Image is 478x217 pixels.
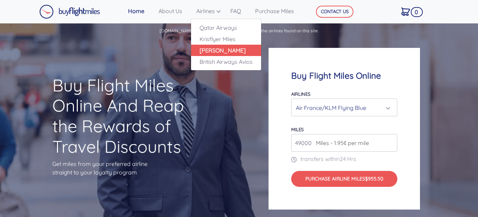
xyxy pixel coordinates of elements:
[191,56,261,67] a: British Airways Avios
[156,4,194,18] a: About Us
[191,22,261,33] a: Qatar Airways
[39,5,100,19] img: Buy Flight Miles Logo
[39,3,100,21] a: Buy Flight Miles Logo
[340,155,356,162] span: 24 Hrs
[291,91,310,97] label: Airlines
[398,4,420,19] a: 0
[411,7,423,17] span: 0
[291,99,397,116] button: Air France/KLM Flying Blue
[52,75,209,157] h1: Buy Flight Miles Online And Reap the Rewards of Travel Discounts
[291,127,304,132] label: miles
[228,4,252,18] a: FAQ
[365,176,383,182] span: $955.50
[316,6,353,18] button: CONTACT US
[291,155,397,163] p: transfers within
[194,4,228,18] a: Airlines
[401,7,410,16] img: Cart
[291,71,397,81] h4: Buy Flight Miles Online
[125,4,156,18] a: Home
[296,101,388,115] div: Air France/KLM Flying Blue
[291,171,397,187] button: Purchase Airline Miles$955.50
[52,160,209,177] p: Get miles from your preferred airline straight to your loyalty program
[191,33,261,45] a: Krisflyer Miles
[191,19,261,71] div: Airlines
[312,139,369,147] span: Miles - 1.95¢ per mile
[191,45,261,56] a: [PERSON_NAME]
[252,4,305,18] a: Purchase Miles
